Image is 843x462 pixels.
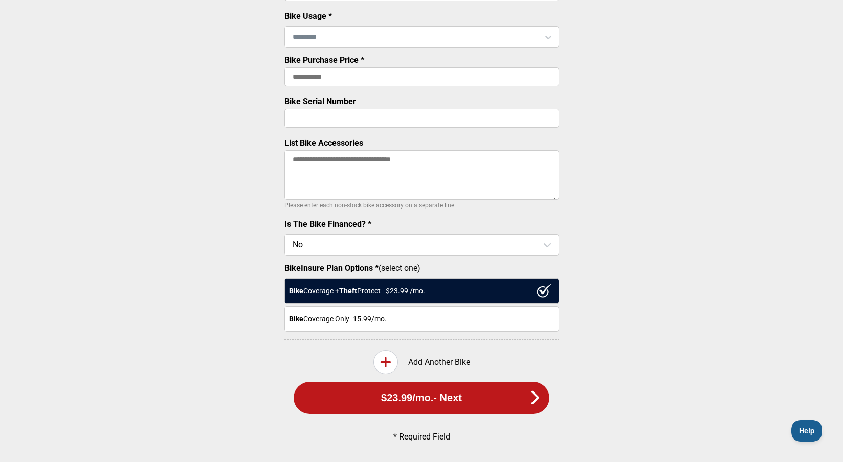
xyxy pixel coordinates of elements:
label: Bike Usage * [284,11,332,21]
strong: Theft [339,287,357,295]
label: Bike Purchase Price * [284,55,364,65]
strong: Bike [289,315,303,323]
img: ux1sgP1Haf775SAghJI38DyDlYP+32lKFAAAAAElFTkSuQmCC [537,284,552,298]
div: Coverage Only - 15.99 /mo. [284,306,559,332]
span: /mo. [412,392,433,404]
label: (select one) [284,263,559,273]
strong: BikeInsure Plan Options * [284,263,379,273]
button: $23.99/mo.- Next [294,382,549,414]
label: List Bike Accessories [284,138,363,148]
iframe: Toggle Customer Support [791,420,823,442]
label: Bike Serial Number [284,97,356,106]
div: Coverage + Protect - $ 23.99 /mo. [284,278,559,304]
p: * Required Field [301,432,542,442]
strong: Bike [289,287,303,295]
div: Add Another Bike [284,350,559,374]
label: Is The Bike Financed? * [284,219,371,229]
p: Please enter each non-stock bike accessory on a separate line [284,199,559,212]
